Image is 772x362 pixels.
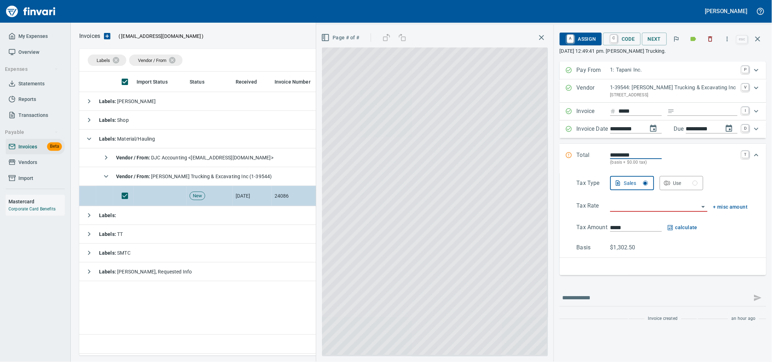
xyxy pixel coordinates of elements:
[18,142,37,151] span: Invoices
[99,98,156,104] span: [PERSON_NAME]
[79,32,100,40] p: Invoices
[6,170,65,186] a: Import
[137,78,177,86] span: Import Status
[645,120,662,137] button: change date
[97,58,110,63] span: Labels
[560,144,766,173] div: Expand
[560,120,766,138] div: Expand
[5,65,58,74] span: Expenses
[137,78,168,86] span: Import Status
[560,62,766,79] div: Expand
[742,84,749,91] a: V
[577,151,610,166] p: Total
[6,154,65,170] a: Vendors
[577,66,610,75] p: Pay From
[88,55,126,66] div: Labels
[560,173,766,258] div: Expand
[732,315,756,322] span: an hour ago
[99,136,117,142] strong: Labels :
[6,139,65,155] a: InvoicesBeta
[99,250,117,256] strong: Labels :
[660,176,704,190] button: Use
[560,79,766,103] div: Expand
[721,120,738,137] button: change due date
[8,198,65,205] h6: Mastercard
[567,35,574,43] a: A
[713,203,748,211] button: + misc amount
[560,47,766,55] p: [DATE] 12:49:41 pm. [PERSON_NAME] Trucking.
[5,128,58,137] span: Payable
[99,231,123,237] span: TT
[99,269,117,275] strong: Labels :
[720,31,735,47] button: More
[703,31,718,47] button: Discard
[737,35,748,43] a: esc
[99,250,131,256] span: SMTC
[673,179,698,188] div: Use
[611,35,617,43] a: C
[610,159,738,166] p: (basis + $0.00 tax)
[577,202,610,212] p: Tax Rate
[577,125,610,134] p: Invoice Date
[6,91,65,107] a: Reports
[99,136,155,142] span: Material/Hauling
[560,103,766,120] div: Expand
[8,207,56,211] a: Corporate Card Benefits
[603,33,641,45] button: CCode
[624,179,648,188] div: Sales
[99,98,117,104] strong: Labels :
[6,107,65,123] a: Transactions
[565,33,596,45] span: Assign
[18,111,48,120] span: Transactions
[6,76,65,92] a: Statements
[236,78,257,86] span: Received
[6,44,65,60] a: Overview
[2,126,61,139] button: Payable
[610,176,654,190] button: Sales
[190,78,214,86] span: Status
[669,31,684,47] button: Flag
[18,95,36,104] span: Reports
[642,33,667,46] button: Next
[703,6,749,17] button: [PERSON_NAME]
[668,108,675,115] svg: Invoice description
[698,202,708,212] button: Open
[742,66,749,73] a: P
[99,117,117,123] strong: Labels :
[116,155,151,160] strong: Vendor / From :
[648,315,678,322] span: Invoice created
[577,107,610,116] p: Invoice
[18,48,39,57] span: Overview
[47,142,62,151] span: Beta
[577,84,610,98] p: Vendor
[233,186,272,206] td: [DATE]
[116,174,272,179] span: [PERSON_NAME] Trucking & Excavating Inc (1-39544)
[610,243,644,252] p: $1,302.50
[99,231,117,237] strong: Labels :
[100,32,114,40] button: Upload an Invoice
[99,269,192,275] span: [PERSON_NAME], Requested Info
[272,186,325,206] td: 24086
[114,33,204,40] p: ( )
[610,92,738,99] p: [STREET_ADDRESS]
[2,63,61,76] button: Expenses
[236,78,266,86] span: Received
[18,32,48,41] span: My Expenses
[190,78,204,86] span: Status
[577,223,610,232] p: Tax Amount
[610,66,738,74] p: 1: Tapani Inc.
[99,117,129,123] span: Shop
[686,31,701,47] button: Labels
[18,174,33,183] span: Import
[99,213,116,218] strong: Labels :
[116,174,151,179] strong: Vendor / From :
[668,223,698,232] span: calculate
[735,30,766,47] span: Close invoice
[18,79,45,88] span: Statements
[18,158,37,167] span: Vendors
[79,32,100,40] nav: breadcrumb
[742,107,749,114] a: I
[560,33,602,45] button: AAssign
[609,33,635,45] span: Code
